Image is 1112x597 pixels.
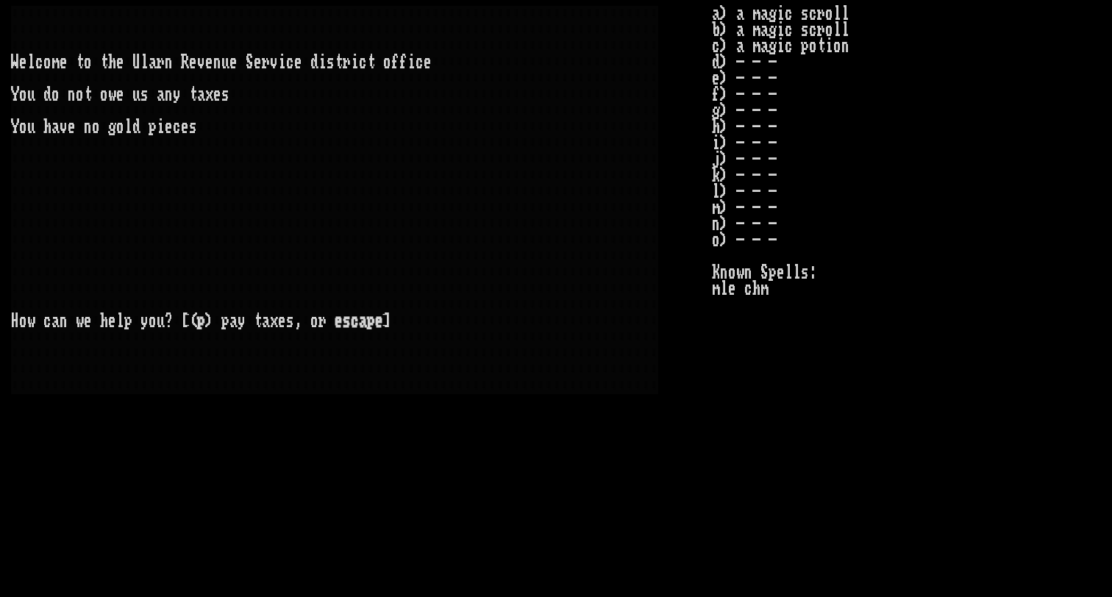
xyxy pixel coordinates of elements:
[108,87,116,103] div: w
[213,54,221,71] div: n
[383,54,391,71] div: o
[84,313,92,329] div: e
[351,54,359,71] div: i
[343,54,351,71] div: r
[116,54,124,71] div: e
[11,54,19,71] div: W
[189,54,197,71] div: e
[27,54,35,71] div: l
[100,87,108,103] div: o
[84,54,92,71] div: o
[262,54,270,71] div: r
[43,87,51,103] div: d
[140,87,149,103] div: s
[229,313,238,329] div: a
[149,119,157,135] div: p
[60,119,68,135] div: v
[76,87,84,103] div: o
[108,119,116,135] div: g
[416,54,424,71] div: c
[367,54,375,71] div: t
[11,313,19,329] div: H
[286,54,294,71] div: c
[157,313,165,329] div: u
[205,313,213,329] div: )
[43,313,51,329] div: c
[229,54,238,71] div: e
[140,54,149,71] div: l
[19,119,27,135] div: o
[108,313,116,329] div: e
[181,313,189,329] div: [
[100,313,108,329] div: h
[221,313,229,329] div: p
[197,313,205,329] div: p
[327,54,335,71] div: s
[197,87,205,103] div: a
[189,313,197,329] div: (
[132,87,140,103] div: u
[100,54,108,71] div: t
[375,313,383,329] div: e
[149,54,157,71] div: a
[19,54,27,71] div: e
[27,119,35,135] div: u
[712,6,1101,567] stats: a) a magic scroll b) a magic scroll c) a magic potion d) - - - e) - - - f) - - - g) - - - h) - - ...
[173,119,181,135] div: c
[278,54,286,71] div: i
[262,313,270,329] div: a
[213,87,221,103] div: e
[189,87,197,103] div: t
[51,119,60,135] div: a
[286,313,294,329] div: s
[116,87,124,103] div: e
[11,119,19,135] div: Y
[19,313,27,329] div: o
[270,313,278,329] div: x
[359,54,367,71] div: c
[335,313,343,329] div: e
[68,119,76,135] div: e
[116,119,124,135] div: o
[140,313,149,329] div: y
[359,313,367,329] div: a
[68,87,76,103] div: n
[84,87,92,103] div: t
[254,313,262,329] div: t
[124,119,132,135] div: l
[351,313,359,329] div: c
[116,313,124,329] div: l
[51,54,60,71] div: m
[165,54,173,71] div: n
[43,54,51,71] div: o
[157,119,165,135] div: i
[310,54,318,71] div: d
[51,87,60,103] div: o
[51,313,60,329] div: a
[157,54,165,71] div: r
[60,313,68,329] div: n
[335,54,343,71] div: t
[149,313,157,329] div: o
[19,87,27,103] div: o
[399,54,407,71] div: f
[221,54,229,71] div: u
[76,54,84,71] div: t
[173,87,181,103] div: y
[84,119,92,135] div: n
[310,313,318,329] div: o
[407,54,416,71] div: i
[270,54,278,71] div: v
[132,54,140,71] div: U
[27,87,35,103] div: u
[391,54,399,71] div: f
[35,54,43,71] div: c
[189,119,197,135] div: s
[238,313,246,329] div: y
[165,119,173,135] div: e
[246,54,254,71] div: S
[343,313,351,329] div: s
[197,54,205,71] div: v
[92,119,100,135] div: o
[181,54,189,71] div: R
